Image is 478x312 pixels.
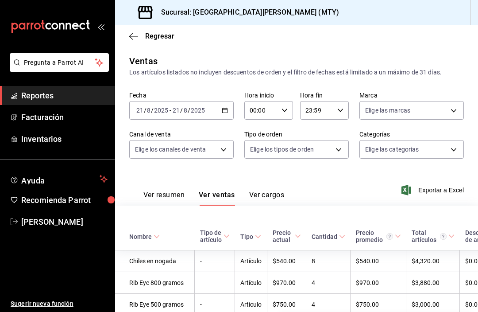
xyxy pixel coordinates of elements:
[143,191,284,206] div: navigation tabs
[359,131,464,137] label: Categorías
[154,7,339,18] h3: Sucursal: [GEOGRAPHIC_DATA][PERSON_NAME] (MTY)
[267,250,306,272] td: $540.00
[200,229,230,243] span: Tipo de artículo
[136,107,144,114] input: --
[129,131,234,137] label: Canal de venta
[154,107,169,114] input: ----
[412,229,455,243] span: Total artículos
[273,229,301,243] span: Precio actual
[151,107,154,114] span: /
[240,233,253,240] div: Tipo
[365,145,419,154] span: Elige las categorías
[199,191,235,206] button: Ver ventas
[356,229,393,243] div: Precio promedio
[188,107,190,114] span: /
[356,229,401,243] span: Precio promedio
[129,68,464,77] div: Los artículos listados no incluyen descuentos de orden y el filtro de fechas está limitado a un m...
[240,233,261,240] span: Tipo
[97,23,104,30] button: open_drawer_menu
[115,272,195,294] td: Rib Eye 800 gramos
[403,185,464,195] button: Exportar a Excel
[21,174,96,184] span: Ayuda
[135,145,206,154] span: Elige los canales de venta
[306,272,351,294] td: 4
[244,92,293,98] label: Hora inicio
[406,250,460,272] td: $4,320.00
[10,53,109,72] button: Pregunta a Parrot AI
[170,107,171,114] span: -
[21,194,108,206] span: Recomienda Parrot
[145,32,174,40] span: Regresar
[143,191,185,206] button: Ver resumen
[146,107,151,114] input: --
[300,92,349,98] label: Hora fin
[129,233,160,240] span: Nombre
[180,107,183,114] span: /
[249,191,285,206] button: Ver cargos
[235,272,267,294] td: Artículo
[406,272,460,294] td: $3,880.00
[190,107,205,114] input: ----
[195,250,235,272] td: -
[21,216,108,228] span: [PERSON_NAME]
[351,250,406,272] td: $540.00
[359,92,464,98] label: Marca
[200,229,222,243] div: Tipo de artículo
[386,233,393,240] svg: Precio promedio = Total artículos / cantidad
[115,250,195,272] td: Chiles en nogada
[24,58,95,67] span: Pregunta a Parrot AI
[244,131,349,137] label: Tipo de orden
[172,107,180,114] input: --
[6,64,109,74] a: Pregunta a Parrot AI
[11,299,108,308] span: Sugerir nueva función
[312,233,345,240] span: Cantidad
[129,233,152,240] div: Nombre
[412,229,447,243] div: Total artículos
[312,233,337,240] div: Cantidad
[129,55,158,68] div: Ventas
[306,250,351,272] td: 8
[129,32,174,40] button: Regresar
[273,229,293,243] div: Precio actual
[21,90,108,101] span: Reportes
[21,133,108,145] span: Inventarios
[235,250,267,272] td: Artículo
[365,106,410,115] span: Elige las marcas
[195,272,235,294] td: -
[351,272,406,294] td: $970.00
[250,145,314,154] span: Elige los tipos de orden
[129,92,234,98] label: Fecha
[183,107,188,114] input: --
[144,107,146,114] span: /
[267,272,306,294] td: $970.00
[21,111,108,123] span: Facturación
[440,233,447,240] svg: El total artículos considera cambios de precios en los artículos así como costos adicionales por ...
